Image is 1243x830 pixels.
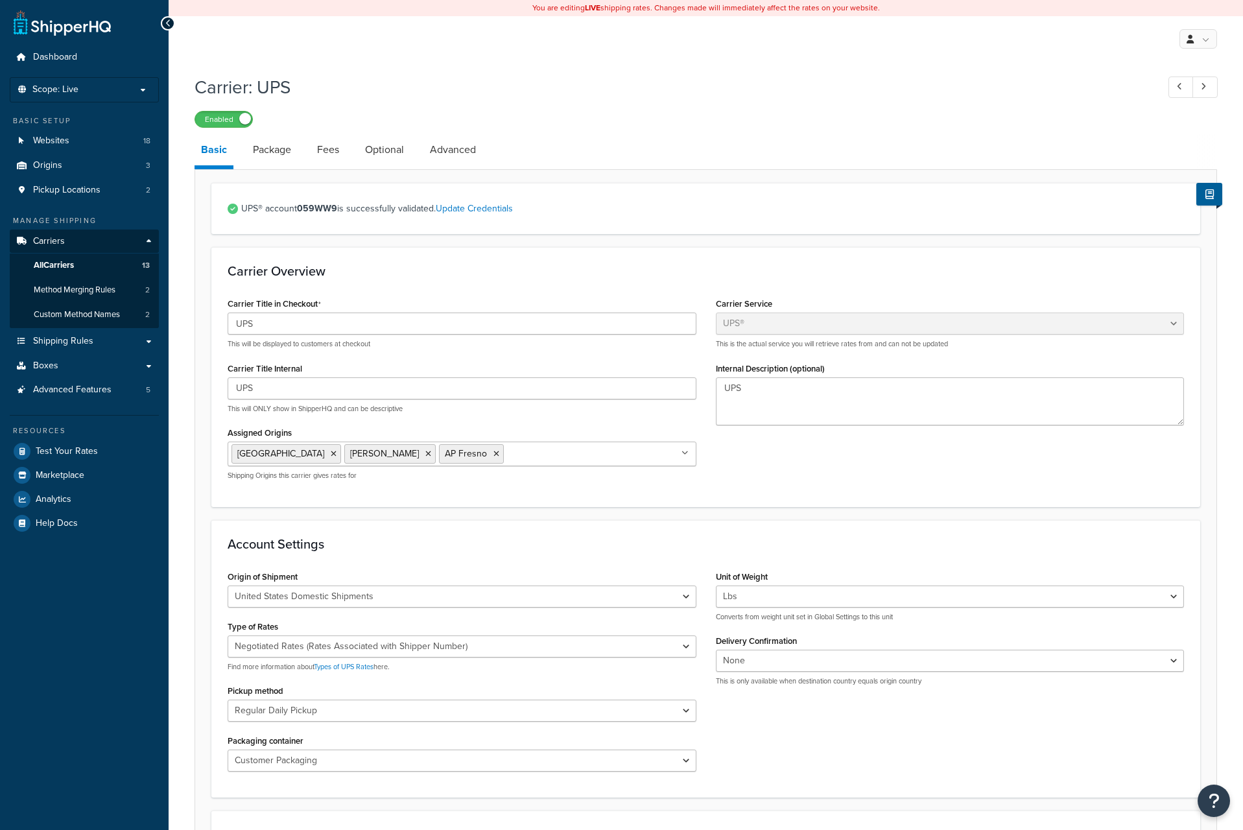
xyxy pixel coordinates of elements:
span: Carriers [33,236,65,247]
a: Advanced Features5 [10,378,159,402]
span: Origins [33,160,62,171]
li: Advanced Features [10,378,159,402]
p: This is the actual service you will retrieve rates from and can not be updated [716,339,1185,349]
span: All Carriers [34,260,74,271]
b: LIVE [585,2,600,14]
span: Marketplace [36,470,84,481]
button: Open Resource Center [1198,785,1230,817]
textarea: UPS [716,377,1185,425]
span: 2 [145,309,150,320]
li: Method Merging Rules [10,278,159,302]
a: Help Docs [10,512,159,535]
label: Carrier Title in Checkout [228,299,321,309]
p: Shipping Origins this carrier gives rates for [228,471,696,480]
p: Find more information about here. [228,662,696,672]
span: 5 [146,385,150,396]
label: Unit of Weight [716,572,768,582]
a: Method Merging Rules2 [10,278,159,302]
span: Websites [33,136,69,147]
a: Carriers [10,230,159,254]
a: Websites18 [10,129,159,153]
div: Resources [10,425,159,436]
li: Carriers [10,230,159,328]
span: Scope: Live [32,84,78,95]
a: Types of UPS Rates [314,661,373,672]
a: Origins3 [10,154,159,178]
span: AP Fresno [445,447,487,460]
label: Type of Rates [228,622,278,632]
span: 2 [146,185,150,196]
label: Pickup method [228,686,283,696]
li: Websites [10,129,159,153]
span: 2 [145,285,150,296]
span: Pickup Locations [33,185,101,196]
li: Origins [10,154,159,178]
p: This will ONLY show in ShipperHQ and can be descriptive [228,404,696,414]
span: Dashboard [33,52,77,63]
a: Boxes [10,354,159,378]
a: Shipping Rules [10,329,159,353]
span: Analytics [36,494,71,505]
p: This is only available when destination country equals origin country [716,676,1185,686]
a: Dashboard [10,45,159,69]
label: Packaging container [228,736,303,746]
span: 3 [146,160,150,171]
label: Delivery Confirmation [716,636,797,646]
label: Carrier Service [716,299,772,309]
li: Pickup Locations [10,178,159,202]
label: Origin of Shipment [228,572,298,582]
p: This will be displayed to customers at checkout [228,339,696,349]
a: Test Your Rates [10,440,159,463]
span: Help Docs [36,518,78,529]
span: Advanced Features [33,385,112,396]
span: Boxes [33,361,58,372]
a: Pickup Locations2 [10,178,159,202]
label: Carrier Title Internal [228,364,302,373]
a: Custom Method Names2 [10,303,159,327]
a: Fees [311,134,346,165]
span: Custom Method Names [34,309,120,320]
button: Show Help Docs [1196,183,1222,206]
h1: Carrier: UPS [195,75,1144,100]
a: Previous Record [1168,77,1194,98]
a: AllCarriers13 [10,254,159,278]
h3: Carrier Overview [228,264,1184,278]
strong: 059WW9 [297,202,337,215]
span: [GEOGRAPHIC_DATA] [237,447,324,460]
span: Test Your Rates [36,446,98,457]
span: 13 [142,260,150,271]
div: Manage Shipping [10,215,159,226]
span: Shipping Rules [33,336,93,347]
a: Next Record [1192,77,1218,98]
p: Converts from weight unit set in Global Settings to this unit [716,612,1185,622]
h3: Account Settings [228,537,1184,551]
li: Custom Method Names [10,303,159,327]
a: Basic [195,134,233,169]
label: Internal Description (optional) [716,364,825,373]
div: Basic Setup [10,115,159,126]
span: 18 [143,136,150,147]
a: Package [246,134,298,165]
span: [PERSON_NAME] [350,447,419,460]
a: Analytics [10,488,159,511]
a: Advanced [423,134,482,165]
a: Marketplace [10,464,159,487]
a: Update Credentials [436,202,513,215]
a: Optional [359,134,410,165]
label: Assigned Origins [228,428,292,438]
span: UPS® account is successfully validated. [241,200,1184,218]
label: Enabled [195,112,252,127]
span: Method Merging Rules [34,285,115,296]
